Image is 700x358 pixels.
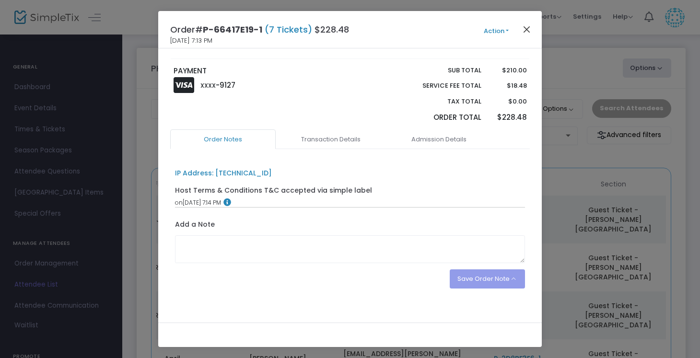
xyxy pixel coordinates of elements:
span: P-66417E19-1 [203,23,262,35]
span: on [175,198,183,207]
div: Host Terms & Conditions T&C accepted via simple label [175,185,372,196]
span: (7 Tickets) [262,23,315,35]
h4: Order# $228.48 [170,23,349,36]
p: $228.48 [490,112,526,123]
button: Action [467,26,525,36]
div: [DATE] 7:14 PM [175,198,525,207]
p: Tax Total [400,97,481,106]
label: Add a Note [175,219,215,232]
a: Transaction Details [278,129,384,150]
p: Sub total [400,66,481,75]
a: Order Notes [170,129,276,150]
span: -9127 [216,80,235,90]
p: $0.00 [490,97,526,106]
a: Admission Details [386,129,491,150]
div: IP Address: [TECHNICAL_ID] [175,168,272,178]
p: $18.48 [490,81,526,91]
span: [DATE] 7:13 PM [170,36,212,46]
p: Service Fee Total [400,81,481,91]
button: Close [521,23,533,35]
p: PAYMENT [174,66,346,77]
p: $210.00 [490,66,526,75]
span: XXXX [200,81,216,90]
p: Order Total [400,112,481,123]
